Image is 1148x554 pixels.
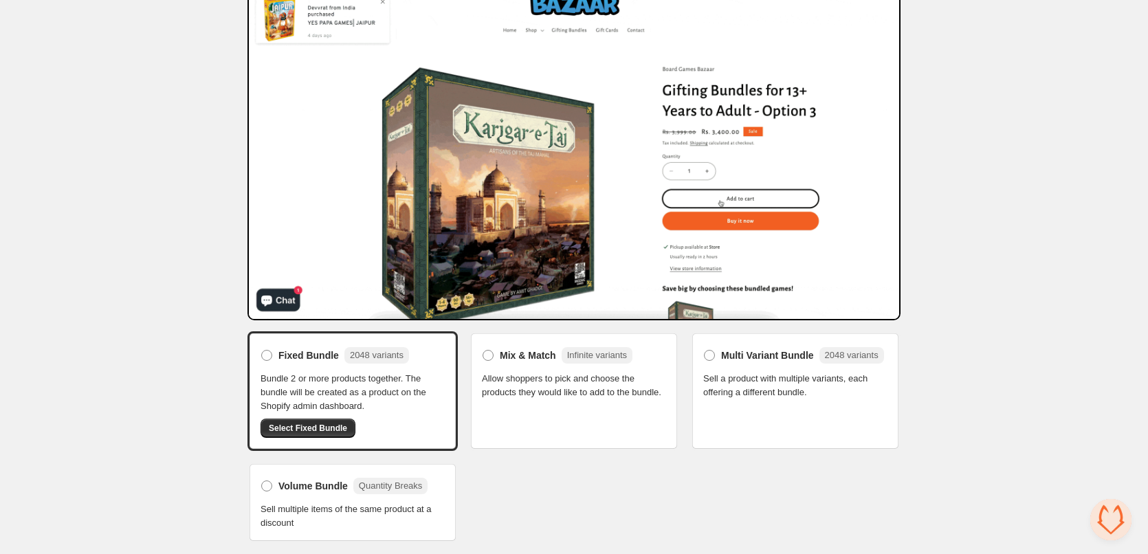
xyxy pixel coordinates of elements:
[278,479,348,493] span: Volume Bundle
[703,372,887,399] span: Sell a product with multiple variants, each offering a different bundle.
[567,350,627,360] span: Infinite variants
[278,348,339,362] span: Fixed Bundle
[721,348,814,362] span: Multi Variant Bundle
[261,372,445,413] span: Bundle 2 or more products together. The bundle will be created as a product on the Shopify admin ...
[825,350,879,360] span: 2048 variants
[269,423,347,434] span: Select Fixed Bundle
[482,372,666,399] span: Allow shoppers to pick and choose the products they would like to add to the bundle.
[1090,499,1132,540] div: Open chat
[500,348,556,362] span: Mix & Match
[261,502,445,530] span: Sell multiple items of the same product at a discount
[359,480,423,491] span: Quantity Breaks
[350,350,404,360] span: 2048 variants
[261,419,355,438] button: Select Fixed Bundle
